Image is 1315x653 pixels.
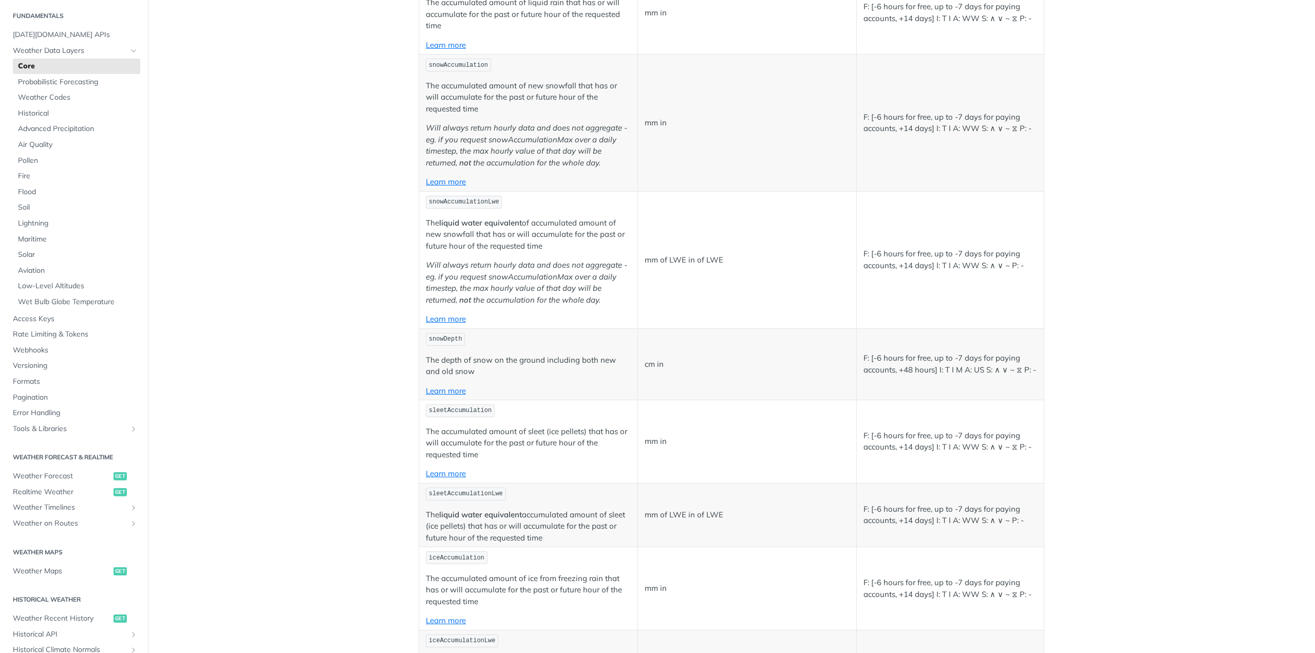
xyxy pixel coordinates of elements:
a: Solar [13,247,140,263]
span: Solar [18,250,138,260]
span: Access Keys [13,314,138,324]
span: Flood [18,187,138,197]
p: F: [-6 hours for free, up to -7 days for paying accounts, +14 days] I: T I A: WW S: ∧ ∨ ~ ⧖ P: - [863,1,1037,24]
span: sleetAccumulation [429,407,492,414]
p: The accumulated amount of new snowfall that has or will accumulate for the past or future hour of... [426,80,631,115]
em: the accumulation for the whole day. [473,295,600,305]
p: F: [-6 hours for free, up to -7 days for paying accounts, +14 days] I: T I A: WW S: ∧ ∨ ~ ⧖ P: - [863,430,1037,453]
span: Weather Codes [18,92,138,103]
span: get [114,614,127,623]
span: Weather on Routes [13,518,127,529]
span: Weather Data Layers [13,46,127,56]
span: Versioning [13,361,138,371]
p: F: [-6 hours for free, up to -7 days for paying accounts, +14 days] I: T I A: WW S: ∧ ∨ ~ P: - [863,248,1037,271]
a: Maritime [13,232,140,247]
span: Tools & Libraries [13,424,127,434]
a: Learn more [426,40,466,50]
span: Core [18,61,138,71]
span: snowAccumulation [429,62,488,69]
a: Historical APIShow subpages for Historical API [8,627,140,642]
a: Probabilistic Forecasting [13,74,140,90]
a: Historical [13,106,140,121]
a: Weather Forecastget [8,469,140,484]
a: Realtime Weatherget [8,484,140,500]
span: [DATE][DOMAIN_NAME] APIs [13,30,138,40]
h2: Weather Forecast & realtime [8,453,140,462]
span: Pagination [13,393,138,403]
span: Error Handling [13,408,138,418]
p: The accumulated amount of ice from freezing rain that has or will accumulate for the past or futu... [426,573,631,608]
button: Show subpages for Weather on Routes [129,519,138,528]
a: Wet Bulb Globe Temperature [13,294,140,310]
button: Show subpages for Weather Timelines [129,503,138,512]
a: Low-Level Altitudes [13,278,140,294]
a: Access Keys [8,311,140,327]
a: Aviation [13,263,140,278]
h2: Weather Maps [8,548,140,557]
span: Weather Maps [13,566,111,576]
a: Pagination [8,390,140,405]
a: [DATE][DOMAIN_NAME] APIs [8,27,140,43]
p: F: [-6 hours for free, up to -7 days for paying accounts, +14 days] I: T I A: WW S: ∧ ∨ ~ ⧖ P: - [863,577,1037,600]
h2: Fundamentals [8,11,140,21]
span: Realtime Weather [13,487,111,497]
a: Weather Data LayersHide subpages for Weather Data Layers [8,43,140,59]
span: Wet Bulb Globe Temperature [18,297,138,307]
span: Maritime [18,234,138,245]
span: Lightning [18,218,138,229]
span: get [114,472,127,480]
a: Advanced Precipitation [13,121,140,137]
span: Weather Recent History [13,613,111,624]
span: Weather Timelines [13,502,127,513]
h2: Historical Weather [8,595,140,604]
p: The depth of snow on the ground including both new and old snow [426,355,631,378]
a: Learn more [426,469,466,478]
a: Fire [13,169,140,184]
span: Rate Limiting & Tokens [13,329,138,340]
span: Pollen [18,156,138,166]
a: Formats [8,374,140,389]
span: get [114,488,127,496]
a: Pollen [13,153,140,169]
span: Fire [18,171,138,181]
span: Webhooks [13,345,138,356]
a: Error Handling [8,405,140,421]
span: Historical API [13,629,127,640]
em: the accumulation for the whole day. [473,158,600,167]
span: snowAccumulationLwe [429,198,499,206]
p: cm in [645,359,850,370]
a: Rate Limiting & Tokens [8,327,140,342]
p: F: [-6 hours for free, up to -7 days for paying accounts, +48 hours] I: T I M A: US S: ∧ ∨ ~ ⧖ P: - [863,352,1037,376]
p: mm of LWE in of LWE [645,509,850,521]
p: mm in [645,436,850,447]
span: Advanced Precipitation [18,124,138,134]
span: Soil [18,202,138,213]
p: mm of LWE in of LWE [645,254,850,266]
a: Learn more [426,386,466,396]
p: mm in [645,117,850,129]
em: Will always return hourly data and does not aggregate - eg. if you request snowAccumulationMax ov... [426,260,627,305]
a: Weather Recent Historyget [8,611,140,626]
span: snowDepth [429,335,462,343]
button: Hide subpages for Weather Data Layers [129,47,138,55]
span: Formats [13,377,138,387]
a: Air Quality [13,137,140,153]
a: Weather Mapsget [8,564,140,579]
button: Show subpages for Tools & Libraries [129,425,138,433]
a: Weather Codes [13,90,140,105]
span: Air Quality [18,140,138,150]
a: Soil [13,200,140,215]
strong: not [459,295,471,305]
p: mm in [645,583,850,594]
a: Learn more [426,615,466,625]
strong: not [459,158,471,167]
span: Low-Level Altitudes [18,281,138,291]
em: Will always return hourly data and does not aggregate - eg. if you request snowAccumulationMax ov... [426,123,627,167]
a: Learn more [426,177,466,186]
strong: liquid water equivalent [439,510,522,519]
strong: liquid water equivalent [439,218,522,228]
span: get [114,567,127,575]
p: The of accumulated amount of new snowfall that has or will accumulate for the past or future hour... [426,217,631,252]
a: Webhooks [8,343,140,358]
a: Learn more [426,314,466,324]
